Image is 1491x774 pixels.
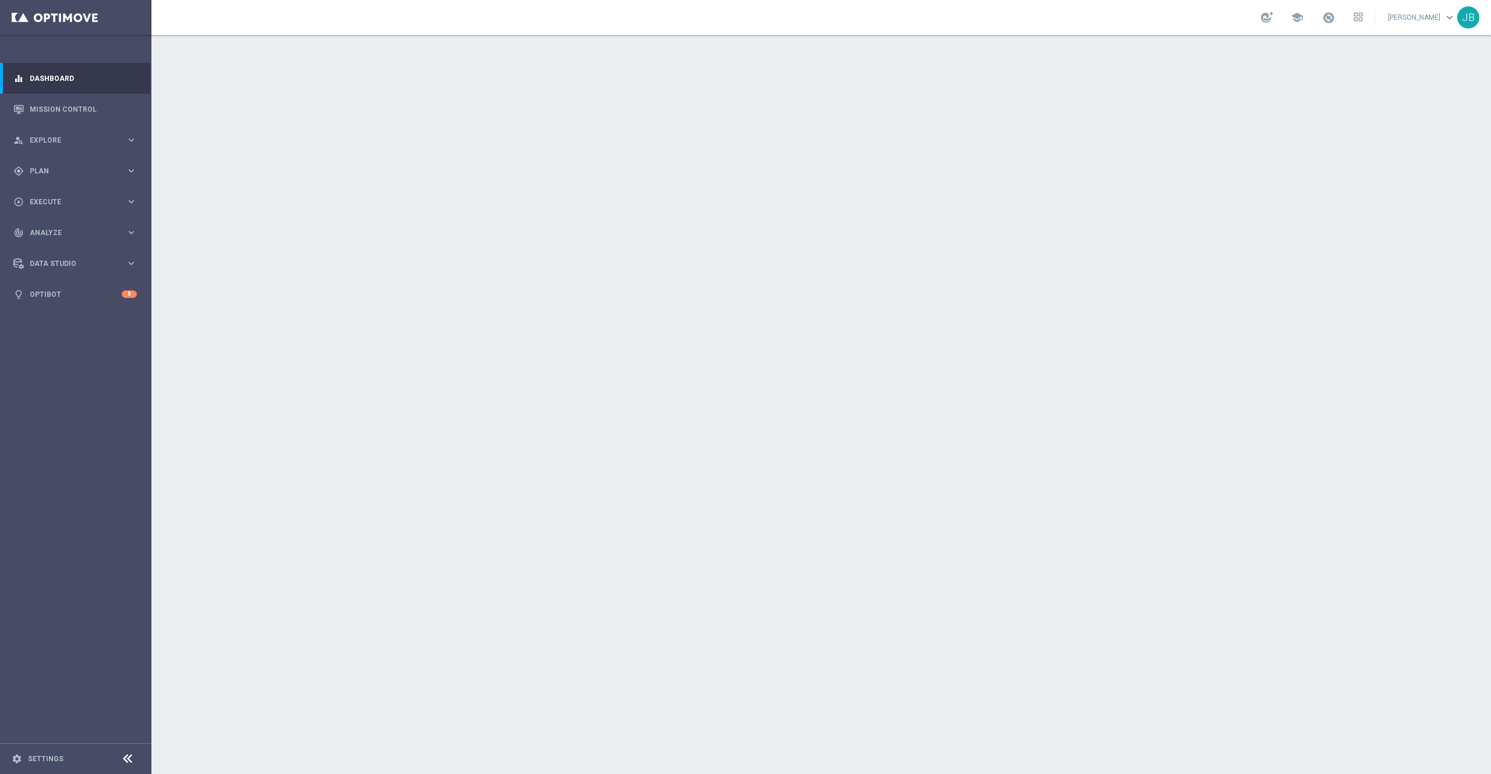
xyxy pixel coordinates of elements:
a: Dashboard [30,63,137,94]
div: Analyze [13,228,126,238]
div: Data Studio [13,258,126,269]
span: Analyze [30,229,126,236]
div: Mission Control [13,94,137,125]
a: Mission Control [30,94,137,125]
i: keyboard_arrow_right [126,165,137,176]
button: equalizer Dashboard [13,74,137,83]
i: keyboard_arrow_right [126,134,137,145]
span: Data Studio [30,260,126,267]
span: school [1291,11,1303,24]
div: JB [1457,6,1479,29]
i: keyboard_arrow_right [126,196,137,207]
button: play_circle_outline Execute keyboard_arrow_right [13,197,137,207]
span: keyboard_arrow_down [1443,11,1456,24]
div: Execute [13,197,126,207]
button: gps_fixed Plan keyboard_arrow_right [13,166,137,176]
button: Mission Control [13,105,137,114]
a: Optibot [30,279,122,310]
a: Settings [28,755,63,762]
i: keyboard_arrow_right [126,258,137,269]
button: track_changes Analyze keyboard_arrow_right [13,228,137,237]
div: Optibot [13,279,137,310]
i: play_circle_outline [13,197,24,207]
button: lightbulb Optibot 8 [13,290,137,299]
span: Execute [30,198,126,205]
span: Explore [30,137,126,144]
i: settings [12,754,22,764]
a: [PERSON_NAME]keyboard_arrow_down [1387,9,1457,26]
div: Dashboard [13,63,137,94]
i: gps_fixed [13,166,24,176]
i: keyboard_arrow_right [126,227,137,238]
button: person_search Explore keyboard_arrow_right [13,136,137,145]
i: equalizer [13,73,24,84]
span: Plan [30,168,126,175]
div: 8 [122,290,137,298]
i: person_search [13,135,24,145]
div: Plan [13,166,126,176]
i: track_changes [13,228,24,238]
div: Explore [13,135,126,145]
button: Data Studio keyboard_arrow_right [13,259,137,268]
i: lightbulb [13,289,24,300]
